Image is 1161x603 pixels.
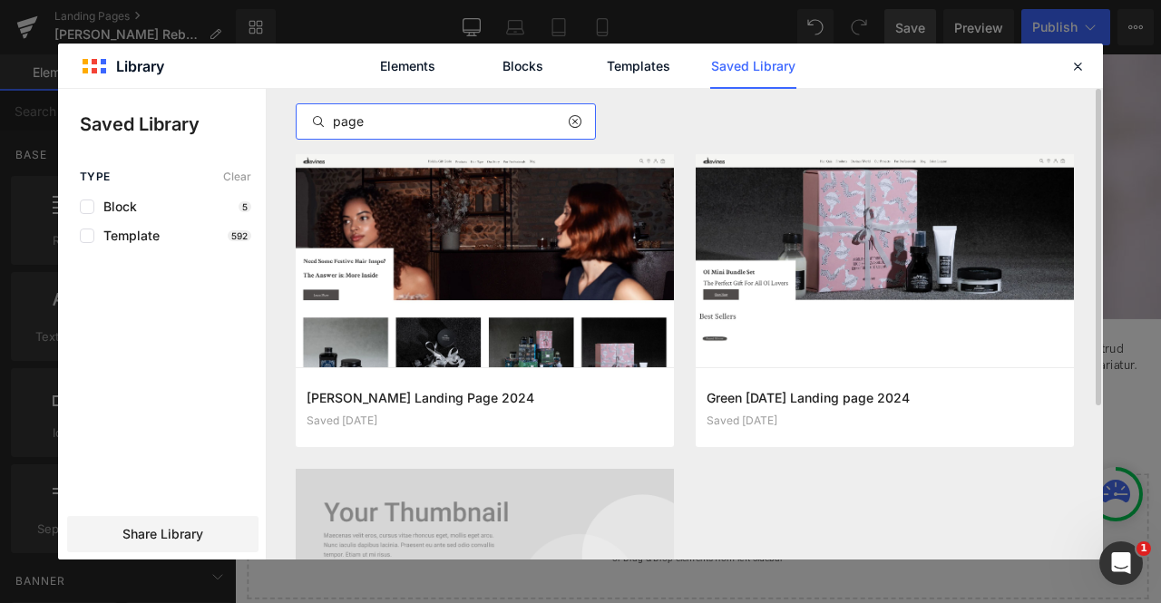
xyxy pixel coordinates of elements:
a: Saved Library [710,44,796,89]
span: Template [94,229,160,243]
iframe: Intercom live chat [1099,541,1143,585]
span: 1 [1137,541,1151,556]
span: Clear [223,170,251,183]
a: Explore Blocks [378,540,541,576]
a: Add Single Section [556,540,719,576]
p: 5 [239,201,251,212]
div: Saved [DATE] [307,414,663,427]
a: Templates [595,44,681,89]
input: Search saved item by name [297,111,595,132]
span: Block [94,199,137,214]
p: Saved Library [80,111,266,138]
span: Share Library [122,525,203,543]
h3: Green [DATE] Landing page 2024 [707,388,1063,407]
span: Type [80,170,111,183]
p: Lorem ipsum dolor sit amet, consectetur adipiscing elit, sed do eiusmod tempor incididunt ut labo... [18,341,1079,397]
a: Elements [365,44,451,89]
p: or Drag & Drop elements from left sidebar [44,590,1054,603]
p: 592 [228,230,251,241]
a: Blocks [480,44,566,89]
h3: [PERSON_NAME] Landing Page 2024 [307,388,663,407]
div: Saved [DATE] [707,414,1063,427]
